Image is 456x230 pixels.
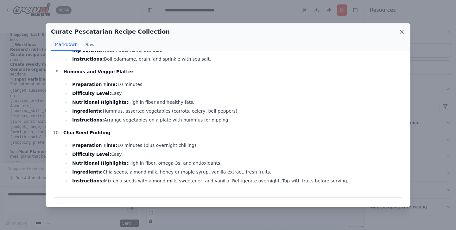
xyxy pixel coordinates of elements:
[63,69,133,74] strong: Hummus and Veggie Platter
[72,108,103,114] strong: Ingredients:
[70,168,402,176] li: Chia seeds, almond milk, honey or maple syrup, vanilla extract, fresh fruits.
[51,27,170,36] h2: Curate Pescatarian Recipe Collection
[72,161,128,166] strong: Nutritional Highlights:
[72,143,117,148] strong: Preparation Time:
[70,141,402,149] li: 10 minutes (plus overnight chilling)
[63,130,110,135] strong: Chia Seed Pudding
[70,89,402,97] li: Easy
[70,159,402,167] li: High in fiber, omega-3s, and antioxidants.
[70,116,402,124] li: Arrange vegetables on a plate with hummus for dipping.
[51,39,81,51] button: Markdown
[70,177,402,185] li: Mix chia seeds with almond milk, sweetener, and vanilla. Refrigerate overnight. Top with fruits b...
[72,117,104,122] strong: Instructions:
[70,81,402,88] li: 10 minutes
[70,150,402,158] li: Easy
[72,169,103,174] strong: Ingredients:
[70,107,402,115] li: Hummus, assorted vegetables (carrots, celery, bell peppers).
[72,100,128,105] strong: Nutritional Highlights:
[72,82,117,87] strong: Preparation Time:
[81,39,98,51] button: Raw
[70,55,402,63] li: Boil edamame, drain, and sprinkle with sea salt.
[72,56,104,62] strong: Instructions:
[72,178,104,183] strong: Instructions:
[72,152,111,157] strong: Difficulty Level:
[70,98,402,106] li: High in fiber and healthy fats.
[72,91,111,96] strong: Difficulty Level:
